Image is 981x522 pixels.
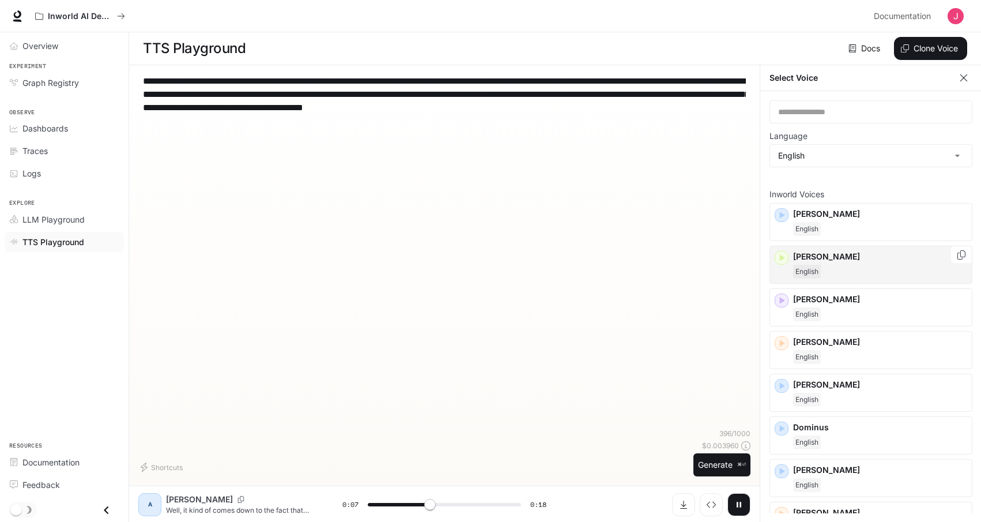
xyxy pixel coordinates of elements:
button: Clone Voice [894,37,967,60]
button: Close drawer [93,498,119,522]
span: TTS Playground [22,236,84,248]
span: English [793,393,821,407]
button: User avatar [944,5,967,28]
span: Traces [22,145,48,157]
a: Feedback [5,475,124,495]
a: Docs [846,37,885,60]
span: Documentation [22,456,80,468]
a: Documentation [869,5,940,28]
p: Language [769,132,808,140]
a: Graph Registry [5,73,124,93]
span: Dashboards [22,122,68,134]
p: Inworld AI Demos [48,12,112,21]
button: Copy Voice ID [233,496,249,503]
h1: TTS Playground [143,37,246,60]
span: Graph Registry [22,77,79,89]
div: English [770,145,972,167]
span: English [793,265,821,279]
button: Generate⌘⏎ [693,453,750,477]
button: Inspect [700,493,723,516]
span: LLM Playground [22,213,85,226]
p: [PERSON_NAME] [793,464,967,476]
button: Copy Voice ID [956,250,967,260]
a: Logs [5,163,124,183]
img: User avatar [948,8,964,24]
p: $ 0.003960 [702,441,739,450]
p: [PERSON_NAME] [793,208,967,220]
a: Dashboards [5,118,124,138]
a: TTS Playground [5,232,124,252]
p: [PERSON_NAME] [793,379,967,390]
p: [PERSON_NAME] [793,507,967,519]
span: 0:18 [530,499,546,510]
a: Documentation [5,452,124,472]
span: English [793,435,821,449]
span: Logs [22,167,41,179]
p: ⌘⏎ [737,461,746,468]
span: 0:07 [342,499,359,510]
button: Shortcuts [138,458,187,476]
p: Dominus [793,422,967,433]
p: [PERSON_NAME] [793,251,967,262]
p: [PERSON_NAME] [793,336,967,348]
span: English [793,222,821,236]
a: Overview [5,36,124,56]
button: All workspaces [30,5,130,28]
span: English [793,478,821,492]
span: English [793,350,821,364]
span: English [793,307,821,321]
div: A [141,495,159,514]
button: Download audio [672,493,695,516]
span: Documentation [874,9,931,24]
p: Inworld Voices [769,190,972,198]
p: Well, it kind of comes down to the fact that the version I’m running on has a bit of extra tuning... [166,505,315,515]
span: Overview [22,40,58,52]
p: [PERSON_NAME] [793,294,967,305]
span: Feedback [22,479,60,491]
span: Dark mode toggle [10,503,22,516]
a: LLM Playground [5,209,124,230]
p: [PERSON_NAME] [166,494,233,505]
p: 396 / 1000 [719,429,750,438]
a: Traces [5,141,124,161]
